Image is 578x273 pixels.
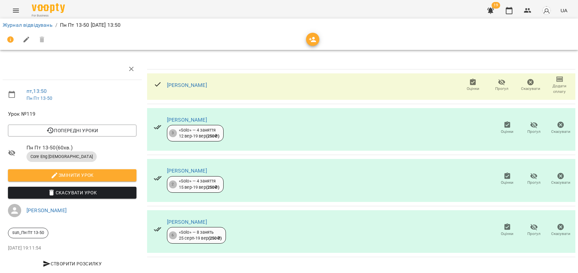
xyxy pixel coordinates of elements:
button: Скасувати Урок [8,187,136,199]
span: Оцінки [501,129,513,135]
span: Прогул [527,231,541,237]
button: Оцінки [494,170,521,188]
span: Оцінки [501,180,513,185]
b: ( 250 ₴ ) [208,236,222,241]
div: sun_Пн Пт 13-50 [8,228,48,238]
button: Попередні уроки [8,125,136,136]
b: ( 250 ₴ ) [206,134,219,138]
span: Скасувати Урок [13,189,131,197]
div: «Solo» — 4 заняття 12 вер - 19 вер [179,127,219,139]
button: UA [558,4,570,17]
button: Прогул [487,76,516,95]
span: Урок №119 [8,110,136,118]
a: [PERSON_NAME] [167,168,207,174]
button: Скасувати [547,170,574,188]
span: Core Eng [DEMOGRAPHIC_DATA] [26,154,97,160]
span: Попередні уроки [13,127,131,135]
span: Додати сплату [549,83,570,95]
a: [PERSON_NAME] [167,117,207,123]
span: UA [560,7,567,14]
span: Оцінки [467,86,479,92]
div: «Solo» — 4 заняття 15 вер - 19 вер [179,178,219,190]
div: «Solo» — 8 занять 25 серп - 19 вер [179,229,222,242]
span: Прогул [527,129,541,135]
b: ( 250 ₴ ) [206,185,219,190]
button: Скасувати [547,221,574,240]
span: Прогул [495,86,508,92]
li: / [55,21,57,29]
button: Скасувати [516,76,545,95]
span: For Business [32,14,65,18]
a: [PERSON_NAME] [167,82,207,88]
span: Скасувати [551,231,570,237]
span: sun_Пн Пт 13-50 [8,230,48,236]
img: avatar_s.png [542,6,551,15]
button: Оцінки [458,76,487,95]
button: Змінити урок [8,169,136,181]
span: Скасувати [521,86,540,92]
button: Додати сплату [545,76,574,95]
p: [DATE] 19:11:54 [8,245,136,252]
button: Menu [8,3,24,19]
span: Скасувати [551,129,570,135]
span: 19 [492,2,500,9]
button: Прогул [521,221,548,240]
nav: breadcrumb [3,21,575,29]
span: Скасувати [551,180,570,185]
a: [PERSON_NAME] [26,207,67,214]
div: 6 [169,231,177,239]
a: пт , 13:50 [26,88,47,94]
span: Прогул [527,180,541,185]
button: Прогул [521,119,548,137]
span: Створити розсилку [11,260,134,268]
a: Пн Пт 13-50 [26,96,53,101]
span: Оцінки [501,231,513,237]
a: Журнал відвідувань [3,22,53,28]
p: Пн Пт 13-50 [DATE] 13:50 [60,21,121,29]
a: [PERSON_NAME] [167,219,207,225]
button: Скасувати [547,119,574,137]
span: Пн Пт 13-50 ( 60 хв. ) [26,144,136,152]
div: 3 [169,129,177,137]
button: Прогул [521,170,548,188]
button: Створити розсилку [8,258,136,270]
div: 2 [169,180,177,188]
span: Змінити урок [13,171,131,179]
button: Оцінки [494,119,521,137]
img: Voopty Logo [32,3,65,13]
button: Оцінки [494,221,521,240]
